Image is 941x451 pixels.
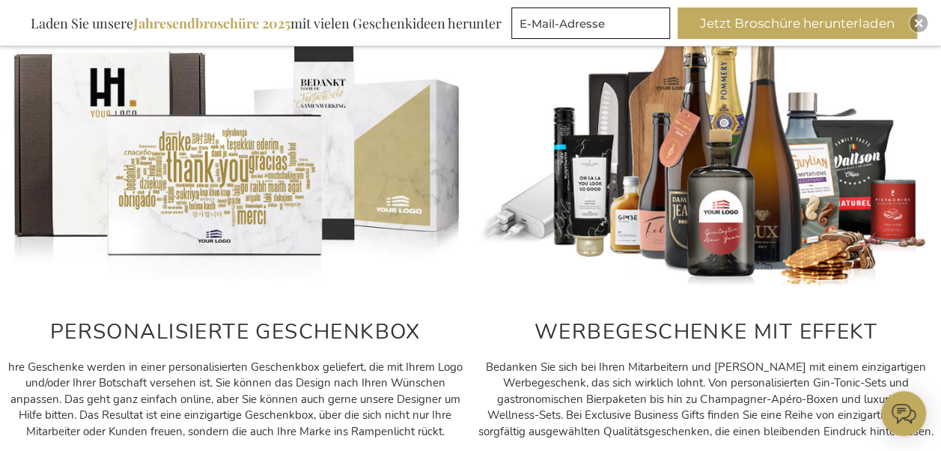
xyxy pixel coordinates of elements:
[677,7,917,39] button: Jetzt Broschüre herunterladen
[478,321,934,344] h2: WERBEGESCHENKE MIT EFFEKT
[24,7,508,39] div: Laden Sie unsere mit vielen Geschenkideen herunter
[910,14,928,32] div: Close
[133,14,290,32] b: Jahresendbroschüre 2025
[7,360,463,440] p: hre Geschenke werden in einer personalisierten Geschenkbox geliefert, die mit Ihrem Logo und/oder...
[914,19,923,28] img: Close
[511,7,670,39] input: E-Mail-Adresse
[478,360,934,440] p: Bedanken Sie sich bei Ihren Mitarbeitern und [PERSON_NAME] mit einem einzigartigen Werbegeschenk,...
[7,321,463,344] h2: PERSONALISIERTE GESCHENKBOX
[881,391,926,436] iframe: belco-activator-frame
[478,5,934,290] img: Personalisierte Geschenke für Kunden und Mitarbeiter mit WirkungPersonalisierte Geschenke für Kun...
[511,7,674,43] form: marketing offers and promotions
[7,5,463,290] img: Gepersonaliseerde relatiegeschenken voor personeel en klanten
